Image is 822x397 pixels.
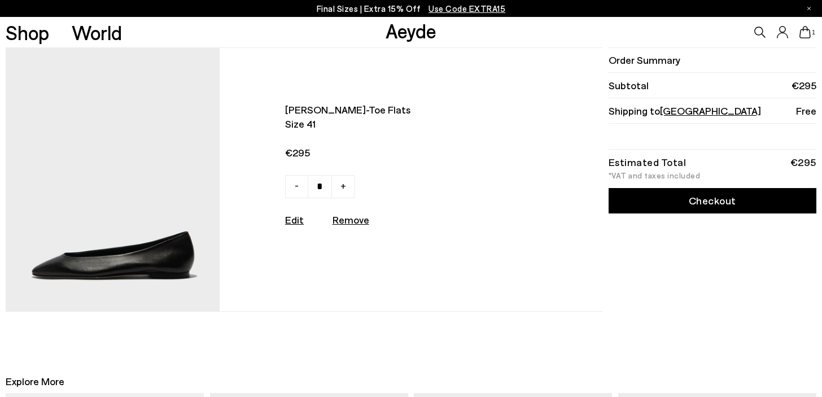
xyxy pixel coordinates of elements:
li: Subtotal [609,73,816,98]
span: €295 [792,78,816,93]
img: AEYDE-ELLIE-NAPPA-LEATHER-BLACK-1_580x.jpg [6,48,220,311]
p: Final Sizes | Extra 15% Off [317,2,506,16]
li: Order Summary [609,47,816,73]
span: - [295,178,299,192]
div: *VAT and taxes included [609,172,816,180]
span: [PERSON_NAME]-toe flats [285,103,518,117]
span: Free [796,104,816,118]
a: World [72,23,122,42]
span: Size 41 [285,117,518,131]
div: Estimated Total [609,158,687,166]
a: Edit [285,213,304,226]
a: Aeyde [386,19,436,42]
u: Remove [333,213,369,226]
span: + [340,178,346,192]
span: Shipping to [609,104,761,118]
a: 1 [799,26,811,38]
a: - [285,175,308,198]
span: €295 [285,146,518,160]
span: Navigate to /collections/ss25-final-sizes [429,3,505,14]
span: 1 [811,29,816,36]
div: €295 [790,158,816,166]
a: Checkout [609,188,816,213]
span: [GEOGRAPHIC_DATA] [660,104,761,117]
a: + [331,175,355,198]
a: Shop [6,23,49,42]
